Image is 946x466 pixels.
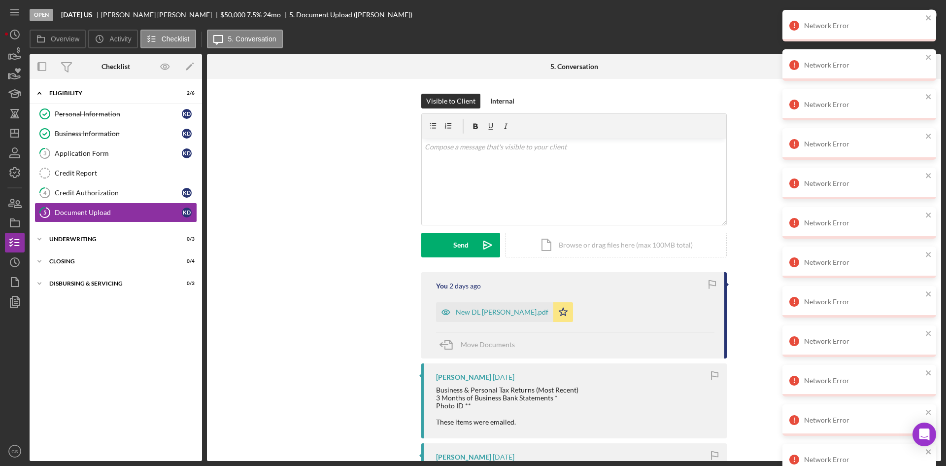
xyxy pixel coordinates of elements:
time: 2025-10-06 23:54 [449,282,481,290]
button: close [925,251,932,260]
div: Eligibility [49,90,170,96]
button: close [925,448,932,457]
time: 2025-10-03 20:34 [493,373,514,381]
button: close [925,53,932,63]
a: Personal InformationKD [34,104,197,124]
div: Open [30,9,53,21]
div: 5. Conversation [550,63,598,71]
div: Document Upload [55,209,182,216]
div: Network Error [804,337,922,345]
button: close [925,14,932,23]
a: 4Credit AuthorizationKD [34,183,197,203]
div: Send [453,233,469,257]
span: $50,000 [220,10,245,19]
label: 5. Conversation [228,35,276,43]
div: K D [182,208,192,217]
div: Network Error [804,377,922,385]
tspan: 4 [43,189,47,196]
div: 0 / 3 [177,236,195,242]
a: Business InformationKD [34,124,197,143]
div: Network Error [804,61,922,69]
tspan: 3 [43,150,46,156]
div: Application Form [55,149,182,157]
div: Personal Information [55,110,182,118]
div: Business & Personal Tax Returns (Most Recent) 3 Months of Business Bank Statements * Photo ID ** ... [436,386,578,426]
button: close [925,369,932,378]
div: 5. Document Upload ([PERSON_NAME]) [289,11,412,19]
label: Overview [51,35,79,43]
button: Visible to Client [421,94,480,108]
div: Disbursing & Servicing [49,281,170,287]
div: Business Information [55,130,182,138]
tspan: 5 [43,209,46,215]
text: CS [11,449,18,454]
div: 7.5 % [247,11,262,19]
label: Activity [109,35,131,43]
time: 2025-10-03 20:34 [493,453,514,461]
button: 5. Conversation [207,30,283,48]
div: Internal [490,94,514,108]
div: 0 / 4 [177,258,195,264]
button: close [925,93,932,102]
label: Checklist [162,35,190,43]
div: Network Error [804,179,922,187]
div: Network Error [804,219,922,227]
div: [PERSON_NAME] [PERSON_NAME] [101,11,220,19]
div: K D [182,129,192,139]
span: Move Documents [461,340,515,349]
div: Network Error [804,298,922,306]
button: close [925,132,932,142]
a: 3Application FormKD [34,143,197,163]
div: Credit Report [55,169,197,177]
button: close [925,290,932,299]
button: Activity [88,30,137,48]
div: Visible to Client [426,94,475,108]
div: Underwriting [49,236,170,242]
div: Credit Authorization [55,189,182,197]
div: K D [182,148,192,158]
button: Move Documents [436,332,525,357]
div: Network Error [804,140,922,148]
button: close [925,329,932,339]
a: Credit Report [34,163,197,183]
button: close [925,408,932,418]
b: [DATE] US [61,11,93,19]
div: New DL [PERSON_NAME].pdf [456,308,548,316]
div: K D [182,109,192,119]
div: Checklist [101,63,130,71]
div: [PERSON_NAME] [436,373,491,381]
button: close [925,211,932,220]
div: Network Error [804,22,922,30]
div: K D [182,188,192,198]
div: Network Error [804,258,922,266]
div: Network Error [804,416,922,424]
button: close [925,172,932,181]
div: Open Intercom Messenger [912,423,936,446]
div: [PERSON_NAME] [436,453,491,461]
div: Network Error [804,101,922,108]
button: Mark Complete [861,5,941,25]
div: Network Error [804,456,922,464]
a: 5Document UploadKD [34,203,197,222]
div: 0 / 3 [177,281,195,287]
div: Closing [49,258,170,264]
button: Overview [30,30,86,48]
div: You [436,282,448,290]
button: Send [421,233,500,257]
button: CS [5,441,25,461]
div: Mark Complete [871,5,919,25]
button: New DL [PERSON_NAME].pdf [436,302,573,322]
div: 2 / 6 [177,90,195,96]
button: Checklist [140,30,196,48]
button: Internal [485,94,519,108]
div: 24 mo [263,11,281,19]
